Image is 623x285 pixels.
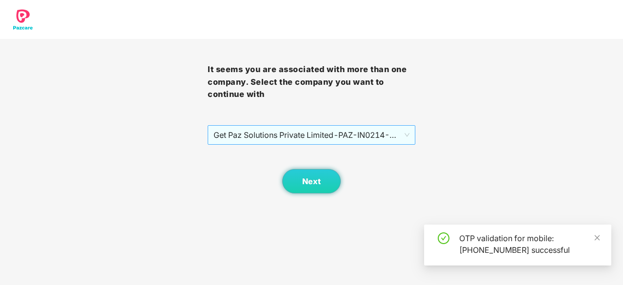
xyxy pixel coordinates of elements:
[594,234,601,241] span: close
[302,177,321,186] span: Next
[214,126,409,144] span: Get Paz Solutions Private Limited - PAZ-IN0214 - EMPLOYEE
[282,169,341,193] button: Next
[459,232,600,256] div: OTP validation for mobile: [PHONE_NUMBER] successful
[438,232,449,244] span: check-circle
[208,63,415,101] h3: It seems you are associated with more than one company. Select the company you want to continue with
